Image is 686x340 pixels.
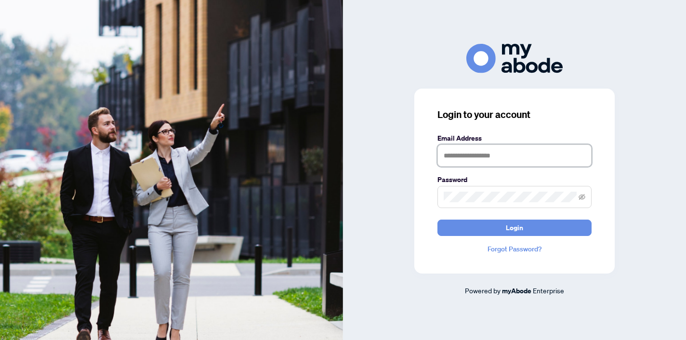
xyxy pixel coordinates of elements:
[466,44,563,73] img: ma-logo
[437,133,592,144] label: Email Address
[437,108,592,121] h3: Login to your account
[437,244,592,254] a: Forgot Password?
[506,220,523,235] span: Login
[465,286,501,295] span: Powered by
[437,220,592,236] button: Login
[579,194,585,200] span: eye-invisible
[437,174,592,185] label: Password
[533,286,564,295] span: Enterprise
[502,286,531,296] a: myAbode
